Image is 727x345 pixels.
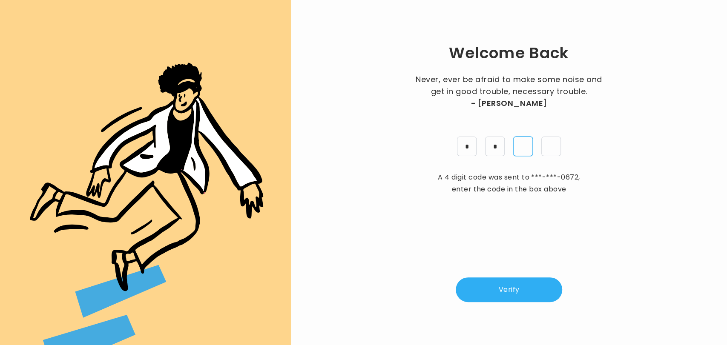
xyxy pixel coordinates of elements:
span: - [PERSON_NAME] [471,97,547,109]
input: pin [485,137,505,156]
input: pin [513,137,533,156]
p: Never, ever be afraid to make some noise and get in good trouble, necessary trouble. [413,74,605,109]
input: pin [457,137,477,156]
input: pin [541,137,561,156]
h1: Welcome Back [448,43,569,63]
button: Verify [456,277,562,302]
p: A 4 digit code was sent to , enter the code in the box above [434,171,583,195]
